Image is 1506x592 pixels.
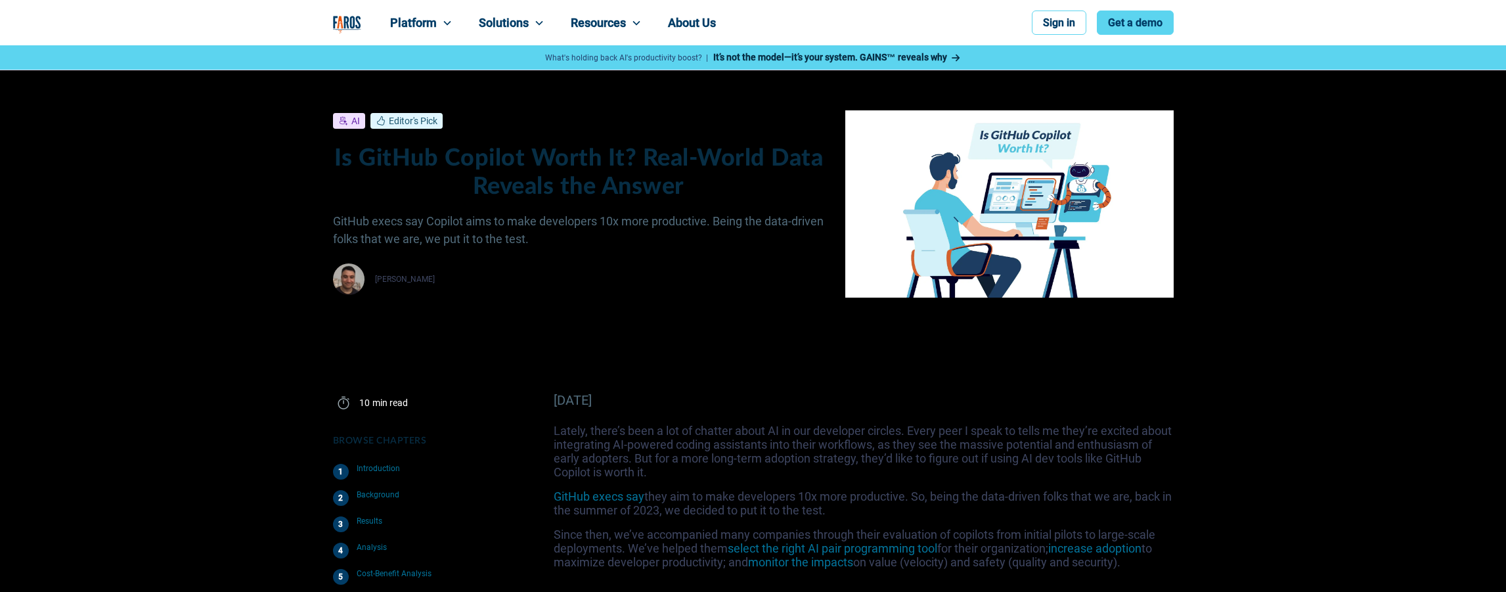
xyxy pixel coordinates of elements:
a: Analysis [333,537,522,564]
a: It’s not the model—it’s your system. GAINS™ reveals why [713,51,962,64]
img: Logo of the analytics and reporting company Faros. [333,16,361,34]
a: home [333,16,361,34]
div: Editor's Pick [389,116,437,126]
h1: Is GitHub Copilot Worth It? Real-World Data Reveals the Answer [333,145,825,201]
p: they aim to make developers 10x more productive. So, being the data-driven folks that we are, bac... [554,490,1174,517]
div: 10 [359,398,370,408]
div: Introduction [357,464,400,473]
img: Is GitHub Copilot Worth It Faros AI blog banner image of developer utilizing copilot [845,110,1173,298]
div: Solutions [479,16,529,30]
div: Results [357,516,382,526]
div: [PERSON_NAME] [375,275,435,284]
div: Browse Chapters [333,434,522,448]
a: select the right AI pair programming tool [728,541,937,555]
strong: It’s not the model—it’s your system. GAINS™ reveals why [713,52,947,62]
div: Background [357,490,399,499]
div: [DATE] [554,392,1174,408]
p: What's holding back AI's productivity boost? | [545,53,708,62]
a: Introduction [333,459,522,485]
a: Get a demo [1097,11,1174,35]
p: Lately, there’s been a lot of chatter about AI in our developer circles. Every peer I speak to te... [554,424,1174,479]
p: Since then, we’ve accompanied many companies through their evaluation of copilots from initial pi... [554,528,1174,569]
div: Resources [571,16,626,30]
a: increase adoption [1048,541,1141,555]
a: Sign in [1032,11,1086,35]
a: Cost-Benefit Analysis [333,564,522,590]
p: GitHub execs say Copilot aims to make developers 10x more productive. Being the data-driven folks... [333,212,825,248]
div: Cost-Benefit Analysis [357,569,432,578]
div: AI [351,116,360,126]
div: Analysis [357,543,387,552]
div: min read [372,398,408,408]
a: Background [333,485,522,511]
a: GitHub execs say [554,490,644,503]
div: Platform [390,16,437,30]
a: Results [333,511,522,537]
a: monitor the impacts [748,555,853,569]
img: Thomas Gerber [333,263,365,295]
